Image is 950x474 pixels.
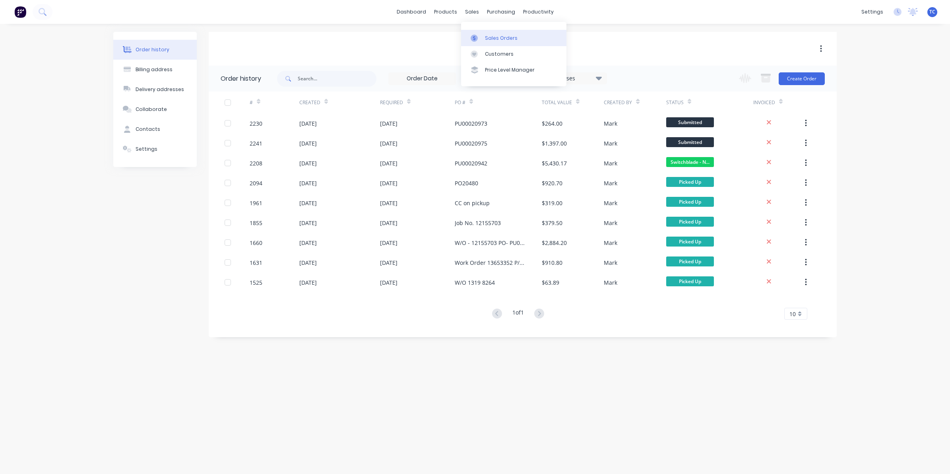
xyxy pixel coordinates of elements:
[540,74,607,83] div: 16 Statuses
[455,278,495,287] div: W/O 1319 8264
[604,91,666,113] div: Created By
[113,99,197,119] button: Collaborate
[380,159,397,167] div: [DATE]
[380,258,397,267] div: [DATE]
[461,46,566,62] a: Customers
[250,258,262,267] div: 1631
[604,139,617,148] div: Mark
[113,119,197,139] button: Contacts
[753,91,803,113] div: Invoiced
[136,146,157,153] div: Settings
[461,62,566,78] a: Price Level Manager
[542,119,562,128] div: $264.00
[666,177,714,187] span: Picked Up
[604,278,617,287] div: Mark
[136,106,167,113] div: Collaborate
[485,35,518,42] div: Sales Orders
[250,278,262,287] div: 1525
[380,278,397,287] div: [DATE]
[380,219,397,227] div: [DATE]
[389,73,456,85] input: Order Date
[461,30,566,46] a: Sales Orders
[542,139,567,148] div: $1,397.00
[753,99,775,106] div: Invoiced
[666,197,714,207] span: Picked Up
[250,179,262,187] div: 2094
[929,8,935,16] span: TC
[542,99,572,106] div: Total Value
[136,126,160,133] div: Contacts
[666,117,714,127] span: Submitted
[250,219,262,227] div: 1855
[666,276,714,286] span: Picked Up
[250,199,262,207] div: 1961
[666,237,714,247] span: Picked Up
[299,199,317,207] div: [DATE]
[604,219,617,227] div: Mark
[666,137,714,147] span: Submitted
[455,99,465,106] div: PO #
[221,74,261,84] div: Order history
[455,119,487,128] div: PU00020973
[113,139,197,159] button: Settings
[299,239,317,247] div: [DATE]
[380,179,397,187] div: [DATE]
[604,179,617,187] div: Mark
[299,219,317,227] div: [DATE]
[604,199,617,207] div: Mark
[789,310,796,318] span: 10
[113,60,197,80] button: Billing address
[299,119,317,128] div: [DATE]
[299,159,317,167] div: [DATE]
[455,139,487,148] div: PU00020975
[779,72,825,85] button: Create Order
[461,6,483,18] div: sales
[455,258,526,267] div: Work Order 13653352 P/O -
[299,179,317,187] div: [DATE]
[298,71,376,87] input: Search...
[604,99,632,106] div: Created By
[250,91,299,113] div: #
[485,66,535,74] div: Price Level Manager
[455,91,542,113] div: PO #
[299,139,317,148] div: [DATE]
[542,219,562,227] div: $379.50
[250,119,262,128] div: 2230
[136,66,173,73] div: Billing address
[380,239,397,247] div: [DATE]
[485,51,514,58] div: Customers
[542,91,604,113] div: Total Value
[666,217,714,227] span: Picked Up
[299,99,320,106] div: Created
[455,239,526,247] div: W/O - 12155703 PO- PU00018802
[250,139,262,148] div: 2241
[542,199,562,207] div: $319.00
[542,159,567,167] div: $5,430.17
[136,46,169,53] div: Order history
[250,239,262,247] div: 1660
[113,40,197,60] button: Order history
[519,6,558,18] div: productivity
[299,278,317,287] div: [DATE]
[604,239,617,247] div: Mark
[604,159,617,167] div: Mark
[483,6,519,18] div: purchasing
[455,159,487,167] div: PU00020942
[542,239,567,247] div: $2,884.20
[455,179,478,187] div: PO20480
[393,6,430,18] a: dashboard
[604,119,617,128] div: Mark
[380,139,397,148] div: [DATE]
[299,91,380,113] div: Created
[666,99,684,106] div: Status
[666,91,753,113] div: Status
[666,157,714,167] span: Switchblade - N...
[380,119,397,128] div: [DATE]
[136,86,184,93] div: Delivery addresses
[542,179,562,187] div: $920.70
[604,258,617,267] div: Mark
[113,80,197,99] button: Delivery addresses
[455,219,501,227] div: Job No. 12155703
[542,278,559,287] div: $63.89
[512,308,524,320] div: 1 of 1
